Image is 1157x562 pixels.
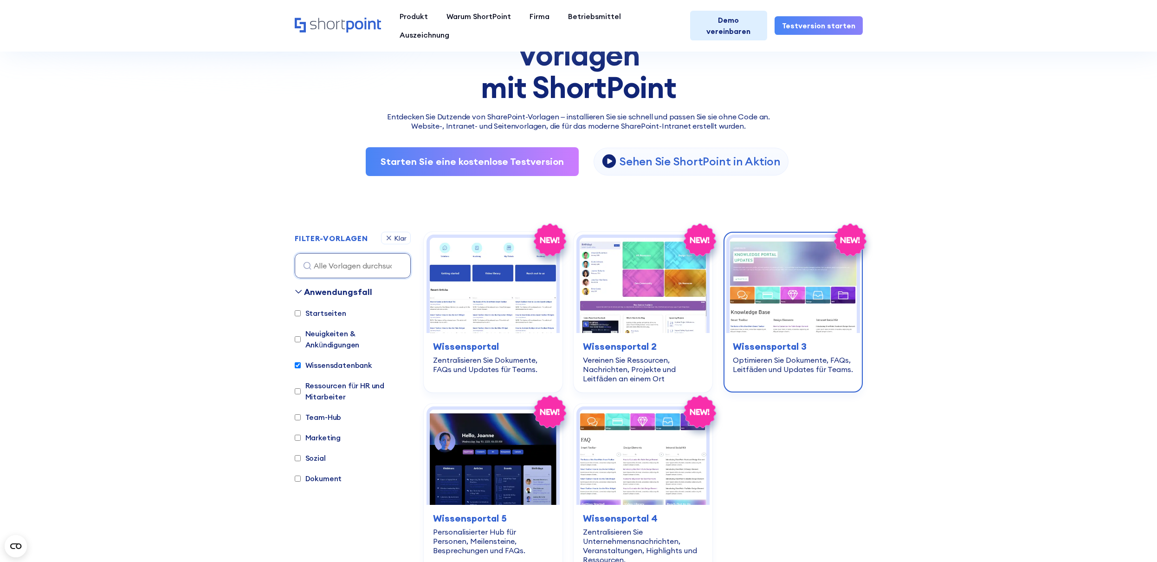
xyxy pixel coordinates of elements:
[5,535,27,557] button: CMP-Widget öffnen
[433,527,553,555] div: Personalisierter Hub für Personen, Meilensteine, Besprechungen und FAQs.
[305,380,411,402] font: Ressourcen für HR und Mitarbeiter
[295,414,301,420] input: Team-Hub
[580,410,706,505] img: Knowledge Portal 4 – SharePoint Wiki-Vorlage: Zentralisieren Sie Unternehmensnachrichten, Veranst...
[304,286,372,298] div: Anwendungsfall
[295,253,411,278] input: Alle Vorlagen durchsuchen
[305,359,372,371] font: Wissensdatenbank
[295,310,301,316] input: Startseiten
[690,11,767,40] a: Demo vereinbaren
[400,29,449,40] div: Auszeichnung
[520,7,559,26] a: Firma
[583,340,703,353] h3: Wissensportal 2
[583,511,703,525] h3: Wissensportal 4
[775,16,863,35] a: Testversion starten
[295,336,301,342] input: Neuigkeiten & Ankündigungen
[424,232,562,392] a: Knowledge Portal – SharePoint-Wissensdatenbank-Vorlage: Zentralisieren Sie Dokumente, FAQs und Up...
[295,18,381,33] a: Heim
[446,11,511,22] div: Warum ShortPoint
[305,412,342,423] font: Team-Hub
[295,388,301,394] input: Ressourcen für HR und Mitarbeiter
[730,238,856,333] img: Knowledge Portal 3 – Beste SharePoint-Vorlage für die Wissensdatenbank: Optimieren Sie Dokumente,...
[433,511,553,525] h3: Wissensportal 5
[295,235,368,242] div: FILTER-VORLAGEN
[295,455,301,461] input: Sozial
[430,238,556,333] img: Knowledge Portal – SharePoint-Wissensdatenbank-Vorlage: Zentralisieren Sie Dokumente, FAQs und Up...
[430,410,556,505] img: Knowledge Portal 5 – SharePoint-Profilseite: Personalisierter Hub für Personen, Meilensteine, Bes...
[305,432,341,443] font: Marketing
[295,476,301,482] input: Dokument
[1111,517,1157,562] div: Chat-Widget
[305,473,342,484] font: Dokument
[295,362,301,368] input: Wissensdatenbank
[295,435,301,441] input: Marketing
[305,307,346,319] font: Startseiten
[733,340,853,353] h3: Wissensportal 3
[433,355,553,374] div: Zentralisieren Sie Dokumente, FAQs und Updates für Teams.
[594,148,789,176] a: Lightbox öffnen
[580,238,706,333] img: Wissensportal 2 – Vorlage für die SharePoint-IT-Wissensdatenbank: Vereinheitlichen Sie Ressourcen...
[411,121,746,131] font: Website-, Intranet- und Seitenvorlagen, die für das moderne SharePoint-Intranet erstellt wurden.
[387,112,770,121] font: Entdecken Sie Dutzende von SharePoint-Vorlagen – installieren Sie sie schnell und passen Sie sie ...
[437,7,520,26] a: Warum ShortPoint
[305,328,411,350] font: Neuigkeiten & Ankündigungen
[583,355,703,383] div: Vereinen Sie Ressourcen, Nachrichten, Projekte und Leitfäden an einem Ort
[733,355,853,374] div: Optimieren Sie Dokumente, FAQs, Leitfäden und Updates für Teams.
[568,11,621,22] div: Betriebsmittel
[366,147,579,176] a: Starten Sie eine kostenlose Testversion
[433,340,553,353] h3: Wissensportal
[620,154,781,169] p: Sehen Sie ShortPoint in Aktion
[400,11,428,22] div: Produkt
[394,235,407,242] div: Klar
[305,452,326,464] font: Sozial
[530,11,549,22] div: Firma
[559,7,630,26] a: Betriebsmittel
[1111,517,1157,562] iframe: Chat Widget
[574,232,712,392] a: Wissensportal 2 – Vorlage für die SharePoint-IT-Wissensdatenbank: Vereinheitlichen Sie Ressourcen...
[390,26,459,44] a: Auszeichnung
[724,232,862,392] a: Knowledge Portal 3 – Beste SharePoint-Vorlage für die Wissensdatenbank: Optimieren Sie Dokumente,...
[295,6,863,104] div: Vollständig anpassbare SharePoint-Vorlagen mit ShortPoint
[390,7,437,26] a: Produkt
